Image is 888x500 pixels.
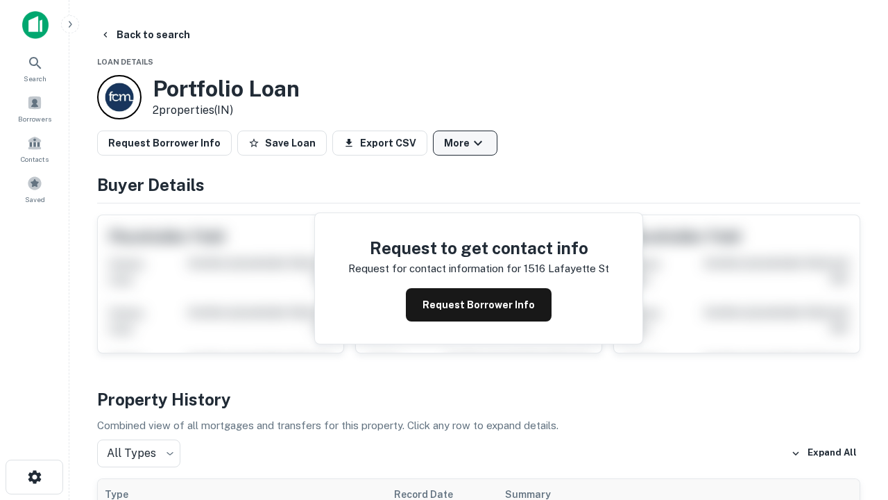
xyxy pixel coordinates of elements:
button: Expand All [787,443,860,464]
div: All Types [97,440,180,467]
span: Contacts [21,153,49,165]
iframe: Chat Widget [819,344,888,411]
p: 2 properties (IN) [153,102,300,119]
button: More [433,131,497,156]
p: Combined view of all mortgages and transfers for this property. Click any row to expand details. [97,417,860,434]
button: Back to search [94,22,196,47]
a: Search [4,49,65,87]
a: Contacts [4,130,65,167]
a: Borrowers [4,90,65,127]
h4: Buyer Details [97,172,860,197]
h3: Portfolio Loan [153,76,300,102]
img: capitalize-icon.png [22,11,49,39]
button: Save Loan [237,131,327,156]
span: Saved [25,194,45,205]
span: Search [24,73,46,84]
p: Request for contact information for [348,260,521,277]
button: Request Borrower Info [97,131,232,156]
button: Export CSV [332,131,427,156]
span: Loan Details [97,58,153,66]
button: Request Borrower Info [406,288,552,322]
span: Borrowers [18,113,51,124]
a: Saved [4,170,65,208]
h4: Property History [97,387,860,412]
h4: Request to get contact info [348,235,609,260]
p: 1516 lafayette st [524,260,609,277]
